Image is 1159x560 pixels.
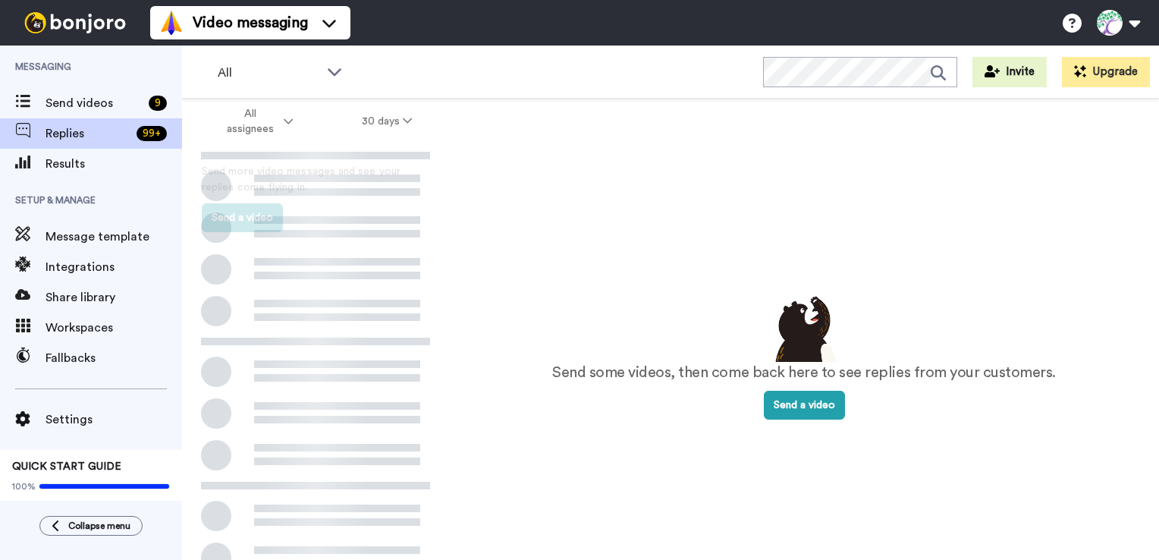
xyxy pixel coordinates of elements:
[202,203,283,232] button: Send a video
[46,155,182,173] span: Results
[219,106,281,137] span: All assignees
[185,100,328,143] button: All assignees
[18,12,132,33] img: bj-logo-header-white.svg
[46,319,182,337] span: Workspaces
[46,349,182,367] span: Fallbacks
[193,12,308,33] span: Video messaging
[764,400,845,411] a: Send a video
[159,11,184,35] img: vm-color.svg
[46,94,143,112] span: Send videos
[972,57,1047,87] button: Invite
[46,258,182,276] span: Integrations
[46,228,182,246] span: Message template
[764,391,845,420] button: Send a video
[1062,57,1150,87] button: Upgrade
[12,480,36,492] span: 100%
[46,124,130,143] span: Replies
[12,461,121,472] span: QUICK START GUIDE
[46,288,182,307] span: Share library
[39,516,143,536] button: Collapse menu
[328,108,447,135] button: 30 days
[137,126,167,141] div: 99 +
[766,292,842,362] img: results-emptystates.png
[218,64,319,82] span: All
[552,362,1056,384] p: Send some videos, then come back here to see replies from your customers.
[68,520,130,532] span: Collapse menu
[149,96,167,111] div: 9
[46,411,182,429] span: Settings
[202,164,429,196] p: Send more video messages and see your replies come flying in.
